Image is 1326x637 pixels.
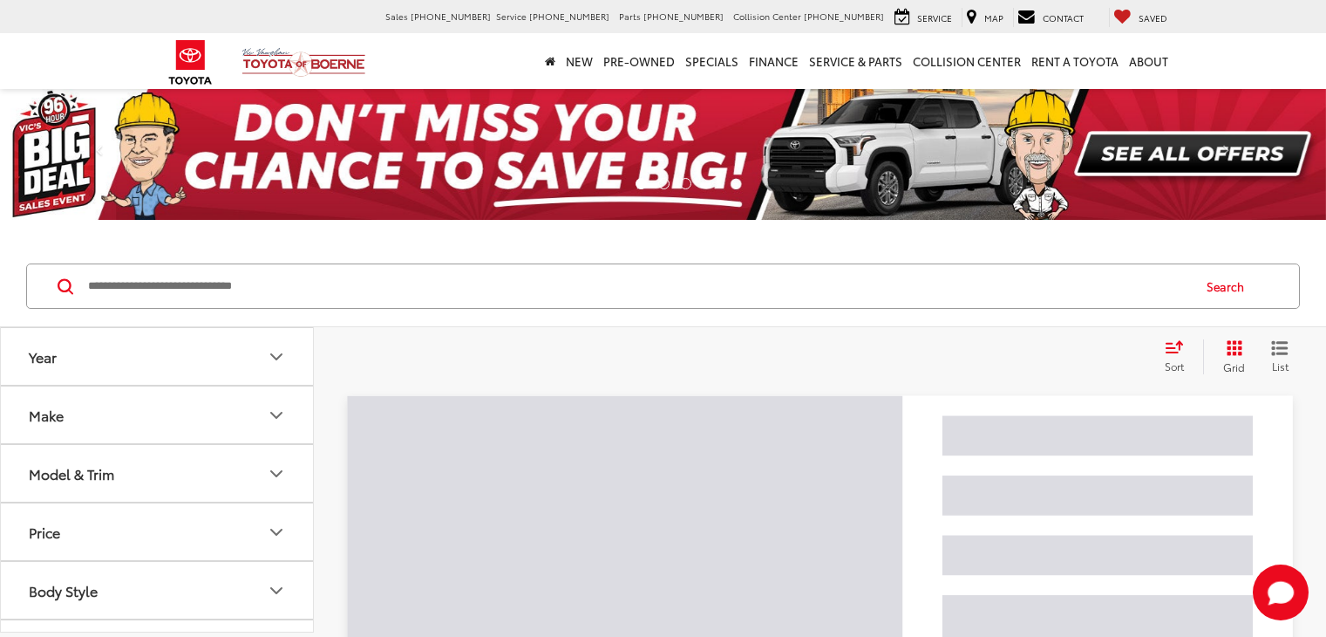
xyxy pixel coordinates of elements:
button: Search [1190,264,1269,308]
input: Search by Make, Model, or Keyword [86,265,1190,307]
svg: Start Chat [1253,565,1309,620]
span: Map [984,11,1003,24]
span: [PHONE_NUMBER] [529,10,609,23]
span: [PHONE_NUMBER] [643,10,724,23]
button: Body StyleBody Style [1,562,315,619]
a: Pre-Owned [598,33,680,89]
div: Price [266,522,287,543]
div: Make [266,405,287,426]
a: Service & Parts: Opens in a new tab [804,33,908,89]
button: Select sort value [1156,339,1203,374]
button: YearYear [1,328,315,385]
div: Year [266,346,287,367]
span: Saved [1139,11,1167,24]
div: Model & Trim [29,465,114,482]
span: Parts [619,10,641,23]
a: About [1124,33,1173,89]
button: Grid View [1203,339,1258,374]
div: Price [29,524,60,540]
a: New [561,33,598,89]
button: Model & TrimModel & Trim [1,445,315,502]
a: Rent a Toyota [1026,33,1124,89]
span: [PHONE_NUMBER] [411,10,491,23]
span: List [1271,359,1289,373]
div: Model & Trim [266,463,287,484]
div: Body Style [29,582,98,599]
img: Toyota [158,34,223,91]
div: Year [29,348,57,365]
a: Map [962,8,1008,27]
button: PricePrice [1,503,315,560]
span: Service [496,10,527,23]
span: Service [917,11,952,24]
a: My Saved Vehicles [1109,8,1172,27]
span: Contact [1043,11,1084,24]
img: Vic Vaughan Toyota of Boerne [241,47,366,78]
a: Service [890,8,956,27]
a: Finance [744,33,804,89]
button: List View [1258,339,1302,374]
div: Make [29,407,64,423]
span: Sort [1165,359,1184,373]
button: MakeMake [1,387,315,443]
a: Specials [680,33,744,89]
button: Toggle Chat Window [1253,565,1309,620]
span: Grid [1223,360,1245,374]
span: Collision Center [733,10,801,23]
div: Body Style [266,580,287,601]
a: Contact [1013,8,1088,27]
a: Collision Center [908,33,1026,89]
a: Home [540,33,561,89]
span: Sales [385,10,408,23]
span: [PHONE_NUMBER] [804,10,884,23]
